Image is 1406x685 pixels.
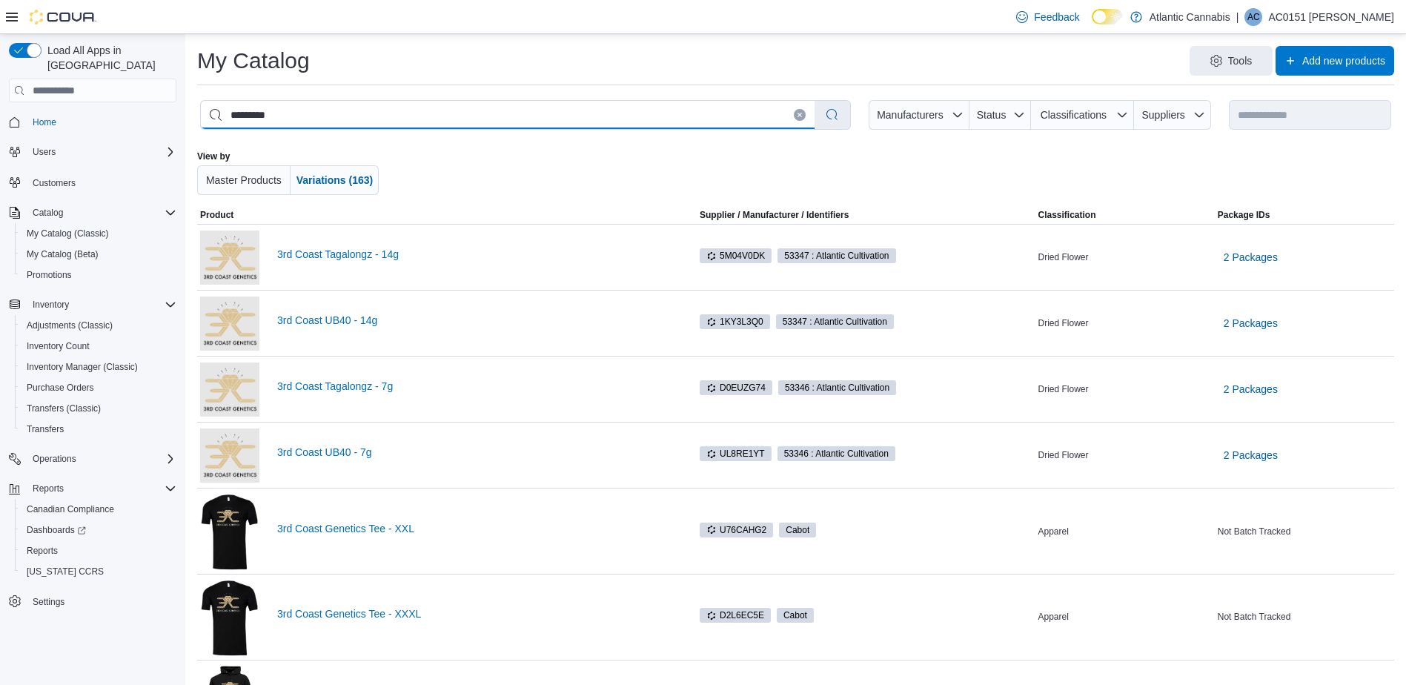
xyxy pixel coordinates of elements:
[27,204,176,222] span: Catalog
[27,403,101,414] span: Transfers (Classic)
[33,596,64,608] span: Settings
[794,109,806,121] button: Clear input
[21,563,176,580] span: Washington CCRS
[42,43,176,73] span: Load All Apps in [GEOGRAPHIC_DATA]
[206,174,282,186] span: Master Products
[27,269,72,281] span: Promotions
[1092,24,1092,25] span: Dark Mode
[21,317,119,334] a: Adjustments (Classic)
[27,174,82,192] a: Customers
[1092,9,1123,24] input: Dark Mode
[27,204,69,222] button: Catalog
[21,420,70,438] a: Transfers
[706,249,765,262] span: 5M04V0DK
[9,105,176,651] nav: Complex example
[21,420,176,438] span: Transfers
[1141,109,1184,121] span: Suppliers
[33,299,69,311] span: Inventory
[200,297,259,351] img: 3rd Coast UB40 - 14g
[27,296,176,314] span: Inventory
[21,245,105,263] a: My Catalog (Beta)
[27,480,176,497] span: Reports
[1244,8,1262,26] div: AC0151 Collins Jonnie
[1228,53,1253,68] span: Tools
[21,500,176,518] span: Canadian Compliance
[700,608,771,623] span: D2L6EC5E
[197,46,310,76] h1: My Catalog
[700,523,773,537] span: U76CAHG2
[1215,608,1394,626] div: Not Batch Tracked
[15,336,182,357] button: Inventory Count
[776,314,894,329] span: 53347 : Atlantic Cultivation
[27,361,138,373] span: Inventory Manager (Classic)
[15,520,182,540] a: Dashboards
[296,174,374,186] span: Variations (163)
[21,358,176,376] span: Inventory Manager (Classic)
[27,248,99,260] span: My Catalog (Beta)
[277,446,673,458] a: 3rd Coast UB40 - 7g
[15,315,182,336] button: Adjustments (Classic)
[1247,8,1260,26] span: AC
[1218,440,1284,470] button: 2 Packages
[200,363,259,417] img: 3rd Coast Tagalongz - 7g
[700,248,772,263] span: 5M04V0DK
[15,265,182,285] button: Promotions
[21,400,176,417] span: Transfers (Classic)
[27,340,90,352] span: Inventory Count
[27,113,176,131] span: Home
[779,523,816,537] span: Cabot
[1224,316,1278,331] span: 2 Packages
[33,453,76,465] span: Operations
[21,521,176,539] span: Dashboards
[977,109,1007,121] span: Status
[277,523,673,535] a: 3rd Coast Genetics Tee - XXL
[27,423,64,435] span: Transfers
[706,381,766,394] span: D0EUZG74
[21,266,78,284] a: Promotions
[21,521,92,539] a: Dashboards
[700,314,770,329] span: 1KY3L3Q0
[21,266,176,284] span: Promotions
[969,100,1031,130] button: Status
[21,379,100,397] a: Purchase Orders
[21,542,64,560] a: Reports
[21,542,176,560] span: Reports
[27,450,82,468] button: Operations
[15,223,182,244] button: My Catalog (Classic)
[1038,209,1096,221] span: Classification
[784,249,889,262] span: 53347 : Atlantic Cultivation
[21,317,176,334] span: Adjustments (Classic)
[1150,8,1230,26] p: Atlantic Cannabis
[679,209,849,221] span: Supplier / Manufacturer / Identifiers
[1190,46,1273,76] button: Tools
[27,566,104,578] span: [US_STATE] CCRS
[21,245,176,263] span: My Catalog (Beta)
[21,337,96,355] a: Inventory Count
[197,150,230,162] label: View by
[33,207,63,219] span: Catalog
[3,111,182,133] button: Home
[3,202,182,223] button: Catalog
[15,398,182,419] button: Transfers (Classic)
[777,248,895,263] span: 53347 : Atlantic Cultivation
[200,209,233,221] span: Product
[27,173,176,191] span: Customers
[1031,100,1134,130] button: Classifications
[706,447,765,460] span: UL8RE1YT
[1035,523,1215,540] div: Apparel
[1035,446,1215,464] div: Dried Flower
[1218,374,1284,404] button: 2 Packages
[3,171,182,193] button: Customers
[21,500,120,518] a: Canadian Compliance
[1035,314,1215,332] div: Dried Flower
[706,315,763,328] span: 1KY3L3Q0
[877,109,943,121] span: Manufacturers
[786,523,809,537] span: Cabot
[277,248,673,260] a: 3rd Coast Tagalongz - 14g
[1268,8,1394,26] p: AC0151 [PERSON_NAME]
[1218,308,1284,338] button: 2 Packages
[1302,53,1385,68] span: Add new products
[15,540,182,561] button: Reports
[200,428,259,483] img: 3rd Coast UB40 - 7g
[27,592,176,611] span: Settings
